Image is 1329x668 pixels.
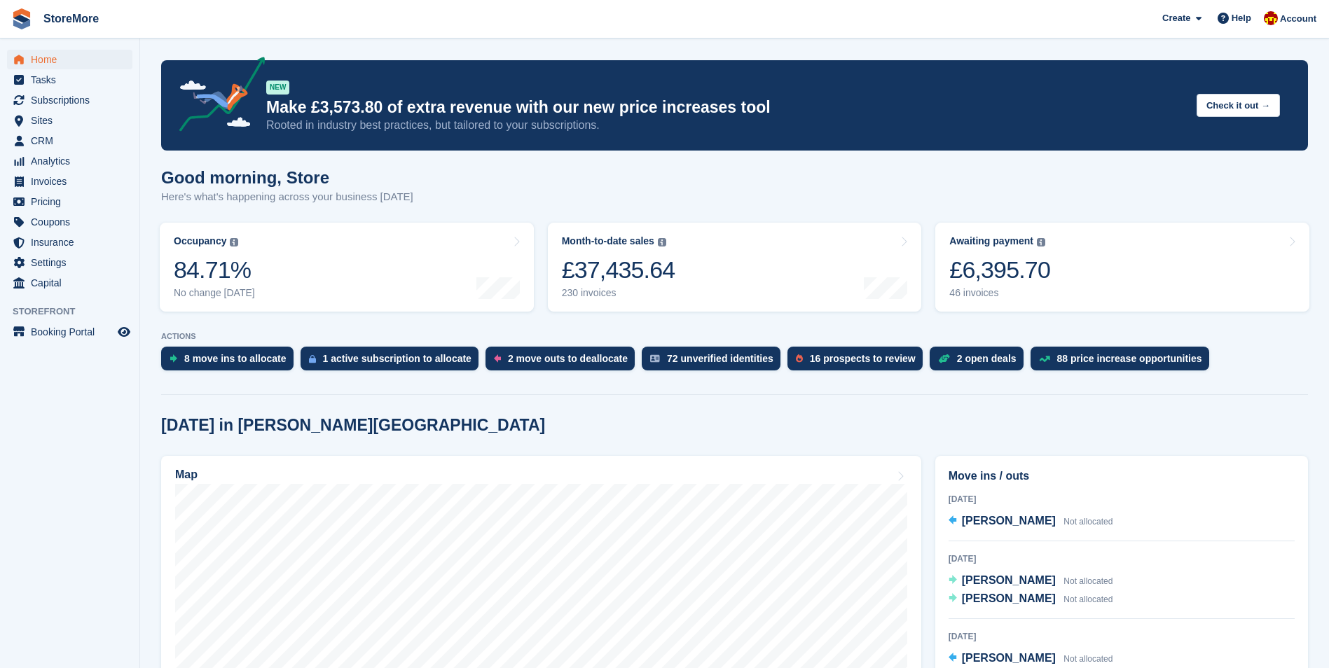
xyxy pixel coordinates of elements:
a: menu [7,111,132,130]
div: 2 open deals [957,353,1017,364]
div: 88 price increase opportunities [1057,353,1202,364]
span: Help [1232,11,1251,25]
a: menu [7,151,132,171]
div: 1 active subscription to allocate [323,353,471,364]
span: Home [31,50,115,69]
img: stora-icon-8386f47178a22dfd0bd8f6a31ec36ba5ce8667c1dd55bd0f319d3a0aa187defe.svg [11,8,32,29]
a: [PERSON_NAME] Not allocated [949,590,1113,608]
a: 2 move outs to deallocate [486,347,642,377]
img: Store More Team [1264,11,1278,25]
span: Account [1280,12,1316,26]
img: icon-info-grey-7440780725fd019a000dd9b08b2336e03edf1995a4989e88bcd33f0948082b44.svg [230,238,238,246]
div: 84.71% [174,256,255,284]
span: [PERSON_NAME] [962,574,1056,586]
a: menu [7,131,132,151]
a: menu [7,50,132,69]
a: [PERSON_NAME] Not allocated [949,572,1113,590]
a: [PERSON_NAME] Not allocated [949,650,1113,668]
img: move_outs_to_deallocate_icon-f764333ba52eb49d3ac5e1228854f67142a1ed5810a6f6cc68b1a99e826820c5.svg [494,354,501,363]
a: menu [7,232,132,252]
img: icon-info-grey-7440780725fd019a000dd9b08b2336e03edf1995a4989e88bcd33f0948082b44.svg [1037,238,1045,246]
p: Here's what's happening across your business [DATE] [161,189,413,205]
img: icon-info-grey-7440780725fd019a000dd9b08b2336e03edf1995a4989e88bcd33f0948082b44.svg [658,238,666,246]
span: Insurance [31,232,115,252]
a: Preview store [116,323,132,340]
span: Storefront [13,305,139,319]
a: 16 prospects to review [787,347,930,377]
span: Not allocated [1063,517,1113,527]
h2: Move ins / outs [949,468,1295,485]
a: 1 active subscription to allocate [301,347,486,377]
div: 72 unverified identities [667,353,773,364]
img: price_increase_opportunities-93ffe204e8149a01c8c9dc8f82e8f89637d9d84a8eef4429ea346261dce0b2c0.svg [1039,356,1050,362]
span: Coupons [31,212,115,232]
h2: [DATE] in [PERSON_NAME][GEOGRAPHIC_DATA] [161,416,545,435]
span: Analytics [31,151,115,171]
div: NEW [266,81,289,95]
span: Create [1162,11,1190,25]
span: Invoices [31,172,115,191]
p: Rooted in industry best practices, but tailored to your subscriptions. [266,118,1185,133]
span: Not allocated [1063,576,1113,586]
a: menu [7,273,132,293]
a: [PERSON_NAME] Not allocated [949,513,1113,531]
a: Occupancy 84.71% No change [DATE] [160,223,534,312]
span: [PERSON_NAME] [962,515,1056,527]
span: Pricing [31,192,115,211]
div: Month-to-date sales [562,235,654,247]
span: Capital [31,273,115,293]
img: price-adjustments-announcement-icon-8257ccfd72463d97f412b2fc003d46551f7dbcb40ab6d574587a9cd5c0d94... [167,57,266,137]
a: 2 open deals [930,347,1031,377]
div: Awaiting payment [949,235,1033,247]
span: Settings [31,253,115,272]
div: 2 move outs to deallocate [508,353,628,364]
span: Not allocated [1063,654,1113,664]
span: Subscriptions [31,90,115,110]
span: Booking Portal [31,322,115,342]
h1: Good morning, Store [161,168,413,187]
span: [PERSON_NAME] [962,592,1056,604]
div: [DATE] [949,493,1295,506]
div: 16 prospects to review [810,353,916,364]
button: Check it out → [1197,94,1280,117]
a: menu [7,90,132,110]
a: 8 move ins to allocate [161,347,301,377]
img: verify_identity-adf6edd0f0f0b5bbfe63781bf79b02c33cf7c696d77639b501bdc392416b5a36.svg [650,354,660,363]
span: Tasks [31,70,115,90]
div: 230 invoices [562,287,675,299]
p: Make £3,573.80 of extra revenue with our new price increases tool [266,97,1185,118]
a: Awaiting payment £6,395.70 46 invoices [935,223,1309,312]
a: menu [7,212,132,232]
img: prospect-51fa495bee0391a8d652442698ab0144808aea92771e9ea1ae160a38d050c398.svg [796,354,803,363]
div: [DATE] [949,552,1295,565]
span: [PERSON_NAME] [962,652,1056,664]
a: 88 price increase opportunities [1031,347,1216,377]
div: [DATE] [949,630,1295,643]
a: menu [7,253,132,272]
div: 46 invoices [949,287,1050,299]
a: StoreMore [38,7,104,30]
div: 8 move ins to allocate [184,353,287,364]
img: move_ins_to_allocate_icon-fdf77a2bb77ea45bf5b3d319d69a93e2d87916cf1d5bf7949dd705db3b84f3ca.svg [170,354,177,363]
a: menu [7,322,132,342]
div: Occupancy [174,235,226,247]
span: Sites [31,111,115,130]
a: menu [7,70,132,90]
div: £6,395.70 [949,256,1050,284]
span: CRM [31,131,115,151]
img: deal-1b604bf984904fb50ccaf53a9ad4b4a5d6e5aea283cecdc64d6e3604feb123c2.svg [938,354,950,363]
img: active_subscription_to_allocate_icon-d502201f5373d7db506a760aba3b589e785aa758c864c3986d89f69b8ff3... [309,354,316,363]
div: No change [DATE] [174,287,255,299]
h2: Map [175,468,198,481]
a: 72 unverified identities [642,347,787,377]
a: menu [7,172,132,191]
a: menu [7,192,132,211]
p: ACTIONS [161,332,1308,341]
div: £37,435.64 [562,256,675,284]
span: Not allocated [1063,594,1113,604]
a: Month-to-date sales £37,435.64 230 invoices [548,223,922,312]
